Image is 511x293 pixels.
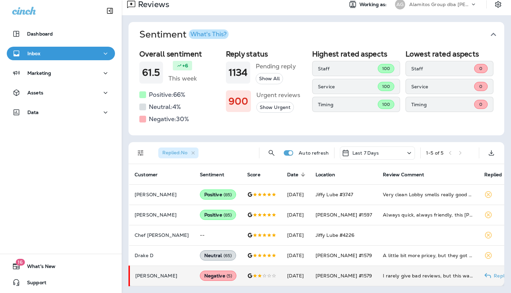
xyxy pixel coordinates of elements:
span: 100 [382,102,390,107]
button: Collapse Sidebar [100,4,119,18]
p: Drake D [135,253,189,258]
h5: Pending reply [256,61,296,72]
span: Sentiment [200,172,224,178]
div: I rarely give bad reviews, but this was the worst experience so far. The young guys not only fail... [383,272,473,279]
span: [PERSON_NAME] #1579 [316,252,372,258]
span: Replied [484,172,502,178]
button: Support [7,276,115,289]
h1: Sentiment [139,29,229,40]
button: Assets [7,86,115,99]
span: 100 [382,84,390,89]
button: SentimentWhat's This? [134,22,510,47]
div: Very clean Lobby smells really good and also very Quick service [383,191,473,198]
h2: Highest rated aspects [312,50,400,58]
h2: Reply status [226,50,307,58]
button: Export as CSV [485,146,498,160]
span: 100 [382,66,390,71]
h1: 1134 [229,67,248,78]
p: [PERSON_NAME] [135,212,189,218]
span: Jiffy Lube #3747 [316,191,353,198]
p: Data [27,110,39,115]
div: Positive [200,189,236,200]
span: Support [20,280,46,288]
p: Timing [318,102,378,107]
span: Review Comment [383,172,424,178]
span: What's New [20,264,55,272]
span: Location [316,172,335,178]
h5: Negative: 30 % [149,114,189,125]
span: Date [287,172,299,178]
p: Reply [491,273,507,278]
span: ( 5 ) [227,273,232,279]
span: [PERSON_NAME] #1579 [316,273,372,279]
p: [PERSON_NAME] [135,192,189,197]
p: Service [318,84,378,89]
span: Date [287,172,307,178]
span: Replied [484,172,511,178]
span: ( 85 ) [224,192,232,198]
p: Assets [27,90,43,95]
h5: Neutral: 4 % [149,102,181,112]
button: Marketing [7,66,115,80]
span: 0 [479,102,482,107]
div: Neutral [200,250,236,261]
span: ( 85 ) [224,212,232,218]
button: Inbox [7,47,115,60]
button: Search Reviews [265,146,278,160]
p: Auto refresh [299,150,329,156]
div: What's This? [190,31,227,37]
p: Staff [411,66,474,71]
p: Timing [411,102,474,107]
p: Staff [318,66,378,71]
div: Always quick, always friendly, this Jiffy Lube has been my go to for a decade! [383,211,473,218]
div: SentimentWhat's This? [129,47,504,135]
p: Service [411,84,474,89]
span: Review Comment [383,172,433,178]
p: Chef [PERSON_NAME] [135,232,189,238]
button: What's This? [189,29,229,39]
p: Dashboard [27,31,53,37]
td: [DATE] [282,266,310,286]
div: Negative [200,271,237,281]
h5: Positive: 66 % [149,89,185,100]
button: Show Urgent [256,102,294,113]
p: Last 7 Days [352,150,379,156]
button: Filters [134,146,147,160]
span: Sentiment [200,172,233,178]
div: A little bit more pricey, but they got the job done. They are fast and friendly. It’s a franchise... [383,252,473,259]
h1: 900 [229,96,248,107]
p: +6 [182,62,188,69]
span: Jiffy Lube #4226 [316,232,354,238]
span: Working as: [359,2,388,7]
h5: Urgent reviews [256,90,300,100]
h2: Lowest rated aspects [405,50,493,58]
div: Replied:No [158,148,199,158]
div: 1 - 5 of 5 [426,150,443,156]
span: Score [247,172,269,178]
span: Location [316,172,344,178]
td: [DATE] [282,225,310,245]
h1: 61.5 [142,67,160,78]
span: Customer [135,172,166,178]
span: ( 65 ) [224,253,232,258]
button: Dashboard [7,27,115,41]
td: [DATE] [282,184,310,205]
div: Positive [200,210,236,220]
td: [DATE] [282,205,310,225]
p: Marketing [27,70,51,76]
span: Customer [135,172,158,178]
p: [PERSON_NAME] [135,273,189,278]
td: [DATE] [282,245,310,266]
span: Replied : No [162,150,187,156]
h2: Overall sentiment [139,50,220,58]
span: 0 [479,84,482,89]
span: 0 [479,66,482,71]
p: Inbox [27,51,40,56]
td: -- [194,225,242,245]
button: Data [7,106,115,119]
span: Score [247,172,260,178]
p: Alamitos Group dba [PERSON_NAME] [409,2,470,7]
span: [PERSON_NAME] #1597 [316,212,372,218]
button: 16What's New [7,260,115,273]
h5: This week [168,73,197,84]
